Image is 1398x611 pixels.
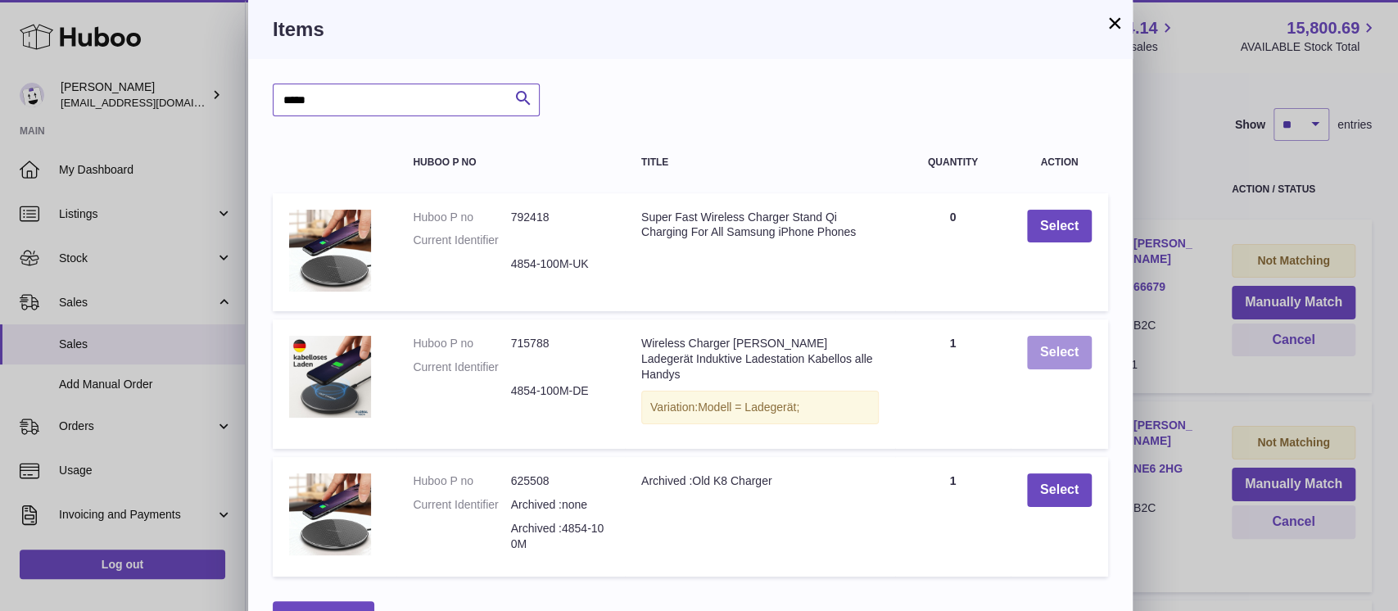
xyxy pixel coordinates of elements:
dd: Archived :4854-100M [511,521,609,552]
td: 1 [895,319,1011,449]
th: Huboo P no [396,141,625,184]
dd: 625508 [511,473,609,489]
dt: Huboo P no [413,210,510,225]
th: Title [625,141,895,184]
dd: 4854-100M-DE [511,383,609,399]
img: Archived :Old K8 Charger [289,473,371,555]
dt: Huboo P no [413,336,510,351]
dt: Current Identifier [413,497,510,513]
button: Select [1027,336,1092,369]
div: Wireless Charger [PERSON_NAME] Ladegerät Induktive Ladestation Kabellos alle Handys [641,336,879,382]
dt: Current Identifier [413,233,510,248]
img: Wireless Charger Qi SCHNELL Ladegerät Induktive Ladestation Kabellos alle Handys [289,336,371,418]
div: Super Fast Wireless Charger Stand Qi Charging For All Samsung iPhone Phones [641,210,879,241]
div: Archived :Old K8 Charger [641,473,879,489]
div: Variation: [641,391,879,424]
button: × [1105,13,1124,33]
td: 1 [895,457,1011,577]
h3: Items [273,16,1108,43]
dd: Archived :none [511,497,609,513]
th: Action [1011,141,1108,184]
th: Quantity [895,141,1011,184]
dd: 4854-100M-UK [511,256,609,272]
dt: Current Identifier [413,360,510,375]
img: Super Fast Wireless Charger Stand Qi Charging For All Samsung iPhone Phones [289,210,371,292]
button: Select [1027,473,1092,507]
dd: 715788 [511,336,609,351]
dt: Huboo P no [413,473,510,489]
td: 0 [895,193,1011,312]
span: Modell = Ladegerät; [698,401,799,414]
button: Select [1027,210,1092,243]
dd: 792418 [511,210,609,225]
